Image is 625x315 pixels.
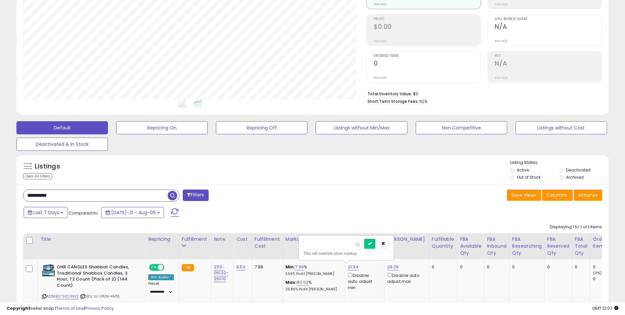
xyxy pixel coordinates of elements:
div: 0 [487,264,504,270]
div: Clear All Filters [23,173,52,179]
span: Compared to: [69,210,99,216]
a: 7.99 [295,264,304,270]
small: Prev: N/A [495,76,508,80]
p: 3.56% Profit [PERSON_NAME] [285,272,340,276]
small: Prev: N/A [495,2,508,6]
button: [DATE]-31 - Aug-06 [101,207,164,218]
span: 2025-08-14 12:07 GMT [592,305,618,311]
a: 29.39 [387,264,399,270]
div: Fulfillment Cost [255,236,280,250]
a: B075824NXZ [55,294,79,299]
div: 0 [593,276,619,282]
a: Terms of Use [56,305,84,311]
span: Profit [374,17,481,21]
p: 25.86% Profit [PERSON_NAME] [285,287,340,292]
div: Fulfillment [182,236,208,243]
button: Actions [574,190,602,201]
a: 9.50 [236,264,245,270]
button: Filters [183,190,208,201]
div: Note [214,236,231,243]
div: Markup on Cost [285,236,342,243]
h2: N/A [495,23,602,32]
b: Max: [285,279,297,285]
label: Archived [566,174,584,180]
a: 80.02 [297,279,308,286]
h2: 0 [374,60,481,69]
div: Preset: [148,281,174,296]
li: $0 [367,89,597,97]
div: Title [40,236,143,243]
a: 2110-06132-26010 [214,264,228,282]
a: Privacy Policy [85,305,114,311]
small: Prev: N/A [495,39,508,43]
div: % [285,264,340,276]
div: FBA Reserved Qty [547,236,569,257]
span: Columns [546,192,567,198]
div: 0 [460,264,479,270]
button: Last 7 Days [24,207,68,218]
button: Repricing On [116,121,208,134]
div: [PERSON_NAME] [387,236,426,243]
p: Listing States: [510,160,609,166]
b: Short Term Storage Fees: [367,99,419,104]
div: Ordered Items [593,236,617,250]
div: FBA Total Qty [575,236,587,257]
span: N/A [420,98,427,104]
span: Last 7 Days [33,209,59,216]
div: 7.88 [255,264,278,270]
b: Total Inventory Value: [367,91,412,97]
img: 51po6vIPc-L._SL40_.jpg [42,264,55,277]
div: Win BuyBox * [148,274,174,280]
button: Columns [542,190,573,201]
button: Listings without Min/Max [316,121,407,134]
div: 0 [593,264,619,270]
span: | SKU: IU-LPUN-4NT6 [80,294,120,299]
div: FBA Available Qty [460,236,481,257]
span: [DATE]-31 - Aug-06 [111,209,156,216]
div: Disable auto adjust max [387,272,424,284]
label: Out of Stock [517,174,541,180]
span: ROI [495,54,602,58]
strong: Copyright [7,305,31,311]
label: Deactivated [566,167,591,173]
b: Min: [285,264,295,270]
small: Prev: N/A [374,76,386,80]
label: Active [517,167,529,173]
div: FBA inbound Qty [487,236,507,257]
small: Prev: N/A [374,2,386,6]
div: Repricing [148,236,176,243]
b: OHR CANDLES Shabbat Candles, Traditional Shabbos Candles, 3 Hour, 72 Count (Pack of 2) (144 Count) [57,264,136,290]
div: This will override store markup [303,250,389,257]
h2: $0.00 [374,23,481,32]
th: The percentage added to the cost of goods (COGS) that forms the calculator for Min & Max prices. [282,233,345,259]
span: Ordered Items [374,54,481,58]
div: seller snap | | [7,305,114,312]
button: Save View [507,190,541,201]
a: 21.34 [348,264,359,270]
small: Prev: N/A [374,39,386,43]
span: ON [150,265,158,270]
div: 0 [575,264,585,270]
div: FBA Researching Qty [512,236,542,257]
div: Fulfillable Quantity [432,236,454,250]
small: FBA [182,264,194,271]
div: 0 [432,264,452,270]
div: % [285,280,340,292]
h2: N/A [495,60,602,69]
div: Cost [236,236,249,243]
div: Displaying 1 to 1 of 1 items [550,224,602,230]
span: Avg. Buybox Share [495,17,602,21]
div: 0 [547,264,567,270]
small: (0%) [593,270,602,276]
button: Non Competitive [416,121,507,134]
div: 0 [512,264,539,270]
button: Default [16,121,108,134]
button: Repricing Off [216,121,307,134]
button: Listings without Cost [515,121,607,134]
button: Deactivated & In Stock [16,138,108,151]
h5: Listings [35,162,60,171]
div: Disable auto adjust min [348,272,379,291]
span: OFF [163,265,174,270]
